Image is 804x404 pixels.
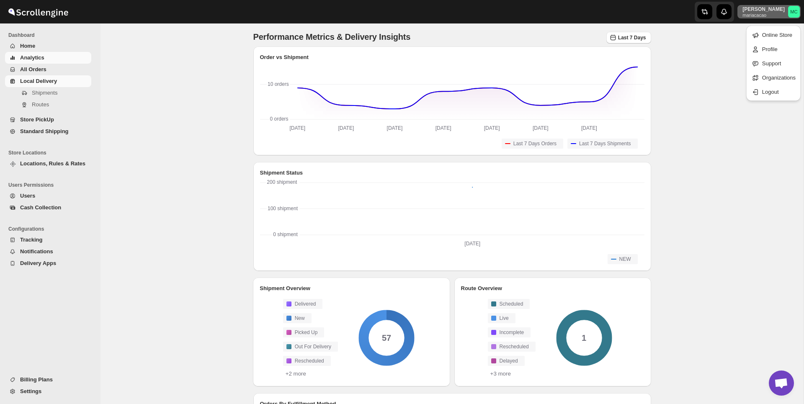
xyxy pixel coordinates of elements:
[260,169,644,177] h2: Shipment Status
[488,327,531,337] button: Incomplete
[742,6,785,13] p: [PERSON_NAME]
[283,299,323,309] button: Delivered
[295,343,331,350] span: Out For Delivery
[273,232,298,237] text: 0 shipment
[20,248,53,255] span: Notifications
[737,5,801,18] button: User menu
[283,313,312,323] button: New
[283,356,331,366] button: Rescheduled
[260,284,443,293] h2: Shipment Overview
[20,43,35,49] span: Home
[532,125,548,131] text: [DATE]
[579,140,631,147] span: Last 7 Days Shipments
[5,190,91,202] button: Users
[5,99,91,111] button: Routes
[5,257,91,269] button: Delivery Apps
[502,139,563,149] button: Last 7 Days Orders
[20,128,69,134] span: Standard Shipping
[762,46,778,52] span: Profile
[283,342,338,352] button: Out For Delivery
[769,371,794,396] a: Open chat
[295,301,316,307] span: Delivered
[20,78,57,84] span: Local Delivery
[387,125,402,131] text: [DATE]
[484,125,500,131] text: [DATE]
[268,81,289,87] text: 10 orders
[20,193,35,199] span: Users
[20,376,53,383] span: Billing Plans
[260,53,644,62] h2: Order vs Shipment
[488,356,525,366] button: Delayed
[5,234,91,246] button: Tracking
[32,90,57,96] span: Shipments
[8,226,95,232] span: Configurations
[488,313,515,323] button: Live
[5,202,91,214] button: Cash Collection
[500,329,524,336] span: Incomplete
[513,140,557,147] span: Last 7 Days Orders
[762,60,781,67] span: Support
[461,284,644,293] h2: Route Overview
[5,87,91,99] button: Shipments
[5,246,91,257] button: Notifications
[8,149,95,156] span: Store Locations
[5,158,91,170] button: Locations, Rules & Rates
[581,125,597,131] text: [DATE]
[500,343,529,350] span: Rescheduled
[608,254,638,264] button: NEW
[20,54,44,61] span: Analytics
[500,301,523,307] span: Scheduled
[8,182,95,188] span: Users Permissions
[295,315,305,322] span: New
[762,32,792,38] span: Online Store
[488,370,513,377] button: +3 more
[788,6,800,18] span: Maria Cobar
[283,370,309,377] button: +2 more
[7,1,70,22] img: ScrollEngine
[435,125,451,131] text: [DATE]
[5,52,91,64] button: Analytics
[488,342,536,352] button: Rescheduled
[20,388,41,394] span: Settings
[5,386,91,397] button: Settings
[606,32,651,44] button: Last 7 Days
[20,260,56,266] span: Delivery Apps
[289,125,305,131] text: [DATE]
[567,139,637,149] button: Last 7 Days Shipments
[253,32,411,44] p: Performance Metrics & Delivery Insights
[267,179,297,185] text: 200 shipment
[5,64,91,75] button: All Orders
[762,75,796,81] span: Organizations
[20,66,46,72] span: All Orders
[618,35,646,41] span: Last 7 Days
[268,206,298,211] text: 100 shipment
[295,329,318,336] span: Picked Up
[20,116,54,123] span: Store PickUp
[32,101,49,108] span: Routes
[762,89,779,95] span: Logout
[464,241,480,247] text: [DATE]
[619,256,631,262] span: NEW
[5,40,91,52] button: Home
[790,9,797,14] text: MC
[20,204,61,211] span: Cash Collection
[488,299,530,309] button: Scheduled
[338,125,354,131] text: [DATE]
[5,374,91,386] button: Billing Plans
[270,116,288,122] text: 0 orders
[20,237,42,243] span: Tracking
[8,32,95,39] span: Dashboard
[20,160,85,167] span: Locations, Rules & Rates
[295,358,324,364] span: Rescheduled
[500,315,509,322] span: Live
[283,327,325,337] button: Picked Up
[500,358,518,364] span: Delayed
[742,13,785,18] p: mariacacao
